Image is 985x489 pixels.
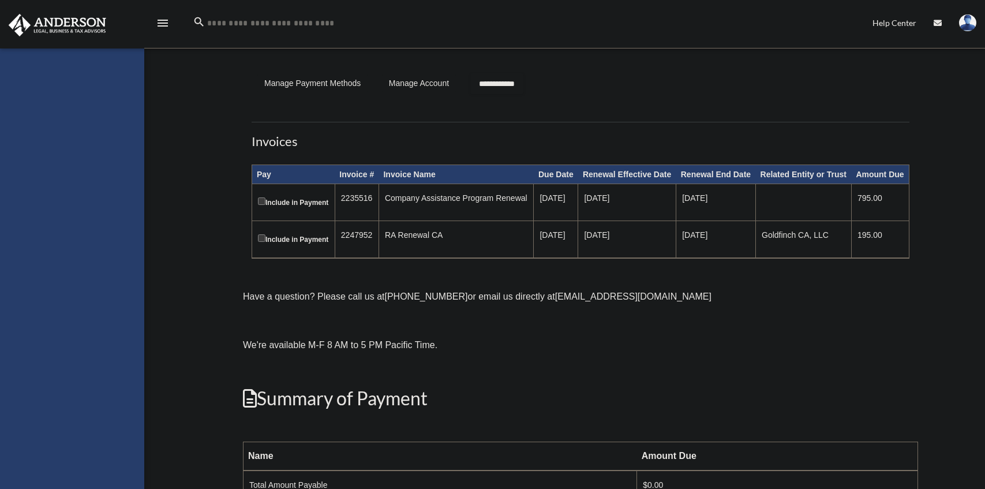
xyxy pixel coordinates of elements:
td: Goldfinch CA, LLC [756,221,852,259]
a: Manage Account [382,74,456,92]
div: RA Renewal CA [385,227,528,243]
th: Name [244,442,637,471]
td: [DATE] [534,221,578,259]
td: [DATE] [578,221,676,259]
td: 195.00 [851,221,909,259]
a: Manage Payment Methods [257,74,368,92]
div: Company Assistance Program Renewal [385,190,528,206]
td: [DATE] [676,221,756,259]
th: Invoice # [335,165,379,184]
td: 795.00 [851,184,909,221]
i: menu [156,16,170,30]
th: Invoice Name [379,165,534,184]
a: menu [156,20,170,30]
img: User Pic [959,14,976,31]
th: Pay [252,165,335,184]
td: 2235516 [335,184,379,221]
td: [DATE] [534,184,578,221]
i: search [193,16,205,28]
p: We're available M-F 8 AM to 5 PM Pacific Time. [243,337,918,353]
th: Amount Due [637,442,918,471]
p: Have a question? Please call us at or email us directly at [243,289,918,305]
input: Include in Payment [258,197,265,205]
a: [PHONE_NUMBER] [384,292,467,301]
label: Include in Payment [258,232,329,247]
td: 2247952 [335,221,379,259]
h3: Invoices [252,122,909,151]
th: Related Entity or Trust [756,165,852,184]
img: Anderson Advisors Platinum Portal [5,14,110,36]
th: Renewal Effective Date [578,165,676,184]
input: Include in Payment [258,234,265,242]
th: Renewal End Date [676,165,756,184]
label: Include in Payment [258,195,329,210]
th: Due Date [534,165,578,184]
td: [DATE] [676,184,756,221]
td: [DATE] [578,184,676,221]
h2: Summary of Payment [243,386,918,412]
th: Amount Due [851,165,909,184]
a: [EMAIL_ADDRESS][DOMAIN_NAME] [555,292,711,301]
